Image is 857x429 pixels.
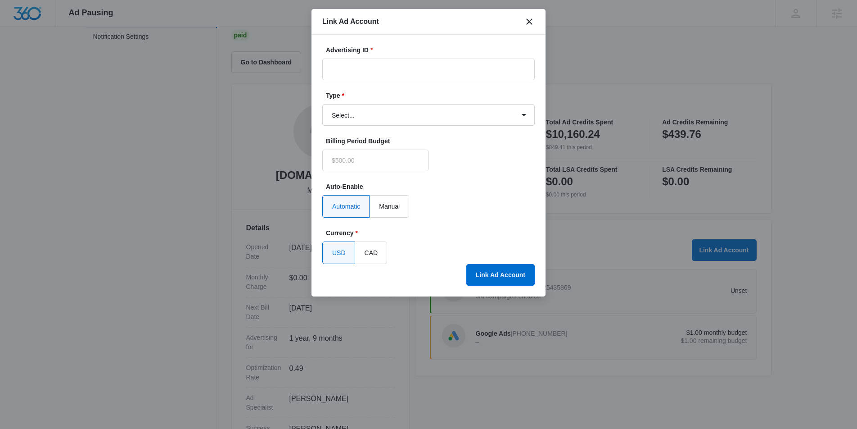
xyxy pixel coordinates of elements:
[466,264,535,286] button: Link Ad Account
[326,228,538,238] label: Currency
[326,182,538,192] label: Auto-Enable
[322,195,370,218] label: Automatic
[326,46,538,55] label: Advertising ID
[370,195,409,218] label: Manual
[322,16,379,27] h1: Link Ad Account
[322,150,428,171] input: $500.00
[524,16,535,27] button: close
[322,242,355,264] label: USD
[355,242,388,264] label: CAD
[326,137,432,146] label: Billing Period Budget
[326,91,538,100] label: Type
